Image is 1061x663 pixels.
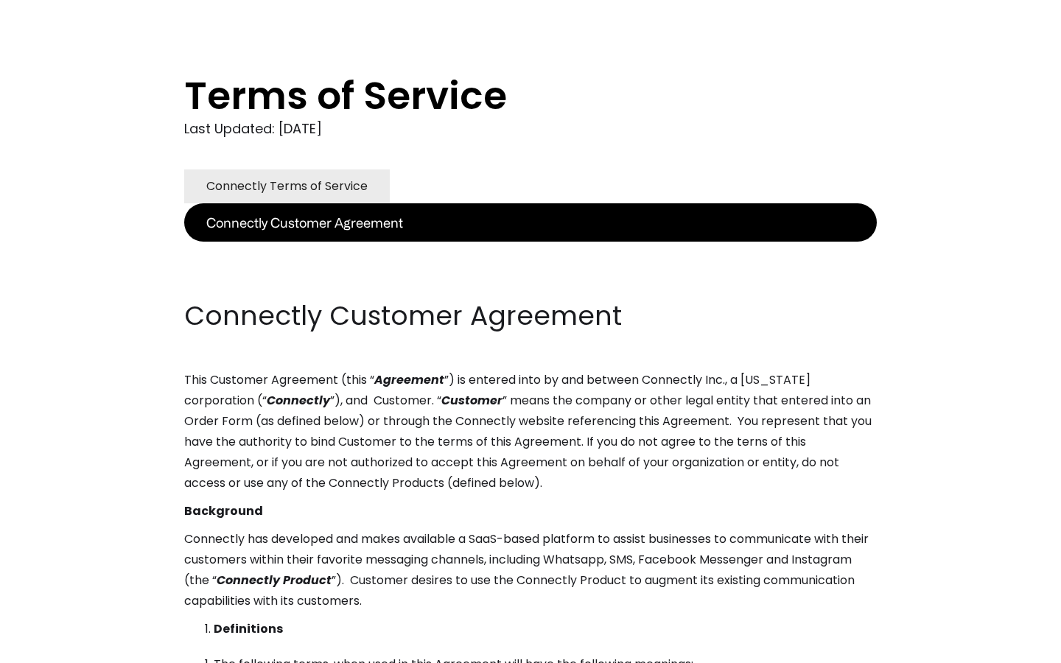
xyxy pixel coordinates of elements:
[184,298,877,334] h2: Connectly Customer Agreement
[206,212,403,233] div: Connectly Customer Agreement
[184,370,877,494] p: This Customer Agreement (this “ ”) is entered into by and between Connectly Inc., a [US_STATE] co...
[184,242,877,262] p: ‍
[206,176,368,197] div: Connectly Terms of Service
[184,270,877,290] p: ‍
[15,636,88,658] aside: Language selected: English
[267,392,330,409] em: Connectly
[29,637,88,658] ul: Language list
[184,502,263,519] strong: Background
[184,529,877,611] p: Connectly has developed and makes available a SaaS-based platform to assist businesses to communi...
[374,371,444,388] em: Agreement
[441,392,503,409] em: Customer
[184,118,877,140] div: Last Updated: [DATE]
[184,74,818,118] h1: Terms of Service
[217,572,332,589] em: Connectly Product
[214,620,283,637] strong: Definitions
